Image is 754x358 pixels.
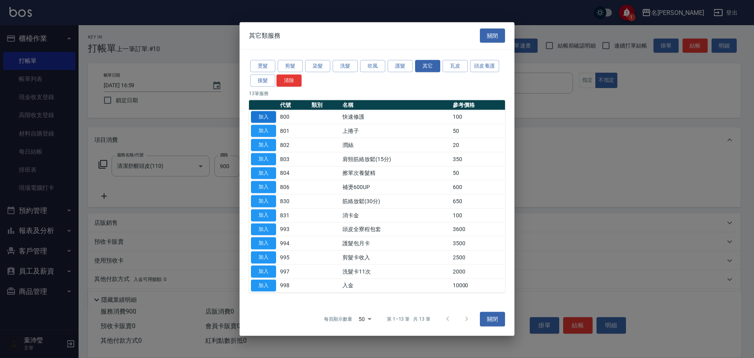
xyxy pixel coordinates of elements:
[276,74,302,86] button: 清除
[251,195,276,207] button: 加入
[251,279,276,292] button: 加入
[340,100,450,110] th: 名稱
[451,264,505,279] td: 2000
[360,60,385,72] button: 吹風
[340,152,450,166] td: 肩頸筋絡放鬆(15分)
[251,181,276,193] button: 加入
[470,60,499,72] button: 頭皮養護
[340,279,450,293] td: 入金
[251,209,276,221] button: 加入
[278,60,303,72] button: 剪髮
[451,152,505,166] td: 350
[451,194,505,208] td: 650
[278,180,309,194] td: 806
[451,208,505,222] td: 100
[278,264,309,279] td: 997
[480,28,505,43] button: 關閉
[340,138,450,152] td: 潤絲
[249,31,280,39] span: 其它類服務
[278,194,309,208] td: 830
[340,208,450,222] td: 消卡金
[340,264,450,279] td: 洗髮卡11次
[340,166,450,180] td: 擦單次養髮精
[451,138,505,152] td: 20
[451,110,505,124] td: 100
[278,138,309,152] td: 802
[251,139,276,151] button: 加入
[278,236,309,250] td: 994
[251,153,276,165] button: 加入
[278,100,309,110] th: 代號
[388,60,413,72] button: 護髮
[251,125,276,137] button: 加入
[415,60,440,72] button: 其它
[251,223,276,235] button: 加入
[251,111,276,123] button: 加入
[451,180,505,194] td: 600
[443,60,468,72] button: 瓦皮
[278,124,309,138] td: 801
[340,110,450,124] td: 快速修護
[278,110,309,124] td: 800
[309,100,341,110] th: 類別
[340,180,450,194] td: 補燙600UP
[340,236,450,250] td: 護髮包月卡
[305,60,330,72] button: 染髮
[451,124,505,138] td: 50
[451,222,505,237] td: 3600
[451,279,505,293] td: 10000
[251,265,276,277] button: 加入
[278,222,309,237] td: 993
[250,60,275,72] button: 燙髮
[340,124,450,138] td: 上捲子
[451,236,505,250] td: 3500
[451,166,505,180] td: 50
[278,152,309,166] td: 803
[278,166,309,180] td: 804
[340,222,450,237] td: 頭皮全寮程包套
[333,60,358,72] button: 洗髮
[451,100,505,110] th: 參考價格
[451,250,505,264] td: 2500
[340,194,450,208] td: 筋絡放鬆(30分)
[251,167,276,179] button: 加入
[324,316,352,323] p: 每頁顯示數量
[340,250,450,264] td: 剪髮卡收入
[278,250,309,264] td: 995
[278,208,309,222] td: 831
[251,237,276,250] button: 加入
[355,308,374,330] div: 50
[250,74,275,86] button: 接髮
[249,90,505,97] p: 13 筆服務
[480,312,505,327] button: 關閉
[387,316,430,323] p: 第 1–13 筆 共 13 筆
[251,252,276,264] button: 加入
[278,279,309,293] td: 998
